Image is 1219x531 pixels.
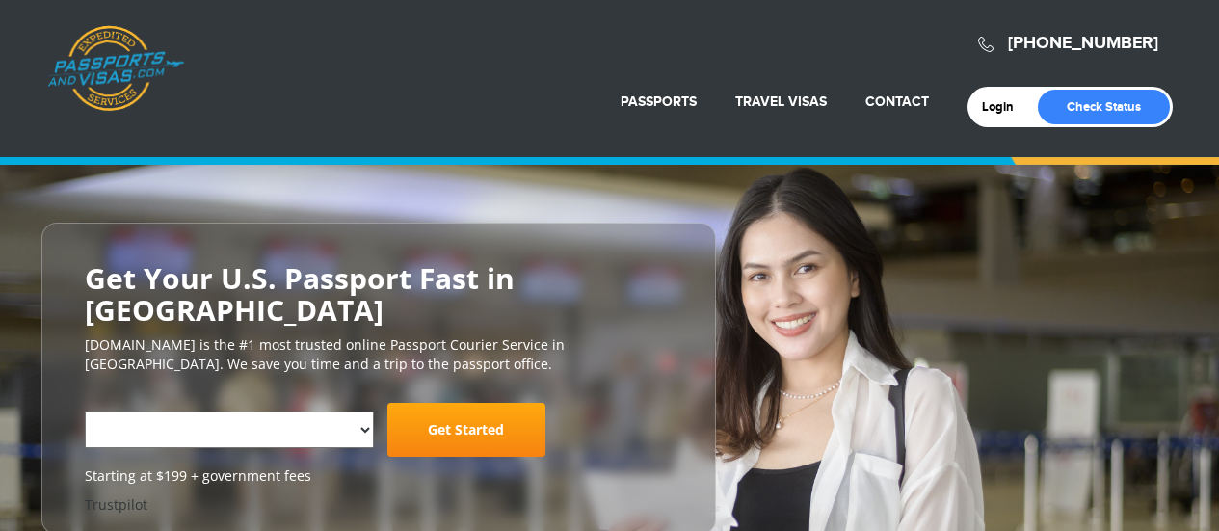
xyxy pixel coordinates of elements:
[1008,33,1158,54] a: [PHONE_NUMBER]
[865,93,929,110] a: Contact
[85,335,673,374] p: [DOMAIN_NAME] is the #1 most trusted online Passport Courier Service in [GEOGRAPHIC_DATA]. We sav...
[1038,90,1170,124] a: Check Status
[387,403,545,457] a: Get Started
[85,262,673,326] h2: Get Your U.S. Passport Fast in [GEOGRAPHIC_DATA]
[735,93,827,110] a: Travel Visas
[85,466,673,486] span: Starting at $199 + government fees
[621,93,697,110] a: Passports
[85,495,147,514] a: Trustpilot
[982,99,1027,115] a: Login
[47,25,184,112] a: Passports & [DOMAIN_NAME]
